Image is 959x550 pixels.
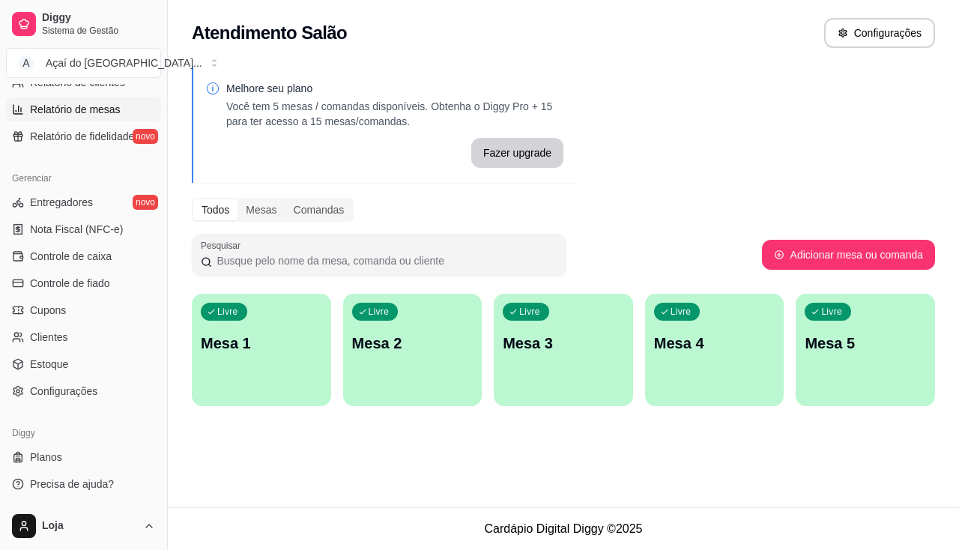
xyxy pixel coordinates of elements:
span: Relatório de mesas [30,102,121,117]
p: Mesa 5 [805,333,926,354]
label: Pesquisar [201,239,246,252]
a: Precisa de ajuda? [6,472,161,496]
p: Você tem 5 mesas / comandas disponíveis. Obtenha o Diggy Pro + 15 para ter acesso a 15 mesas/coma... [226,99,563,129]
a: Entregadoresnovo [6,190,161,214]
button: LivreMesa 1 [192,294,331,406]
a: Clientes [6,325,161,349]
p: Livre [519,306,540,318]
p: Livre [821,306,842,318]
span: Cupons [30,303,66,318]
span: Planos [30,450,62,465]
div: Gerenciar [6,166,161,190]
p: Livre [369,306,390,318]
span: Loja [42,519,137,533]
p: Livre [217,306,238,318]
span: Entregadores [30,195,93,210]
h2: Atendimento Salão [192,21,347,45]
span: A [19,55,34,70]
button: Select a team [6,48,161,78]
button: Loja [6,508,161,544]
p: Mesa 4 [654,333,775,354]
button: Adicionar mesa ou comanda [762,240,935,270]
p: Mesa 2 [352,333,474,354]
button: LivreMesa 3 [494,294,633,406]
span: Controle de caixa [30,249,112,264]
button: Configurações [824,18,935,48]
a: Estoque [6,352,161,376]
span: Precisa de ajuda? [30,477,114,492]
a: Controle de caixa [6,244,161,268]
a: Relatório de mesas [6,97,161,121]
div: Comandas [285,199,353,220]
a: Relatório de fidelidadenovo [6,124,161,148]
span: Estoque [30,357,68,372]
button: LivreMesa 2 [343,294,482,406]
a: DiggySistema de Gestão [6,6,161,42]
p: Mesa 3 [503,333,624,354]
p: Mesa 1 [201,333,322,354]
div: Açaí do [GEOGRAPHIC_DATA] ... [46,55,202,70]
a: Planos [6,445,161,469]
span: Sistema de Gestão [42,25,155,37]
a: Nota Fiscal (NFC-e) [6,217,161,241]
p: Melhore seu plano [226,81,563,96]
p: Livre [671,306,692,318]
a: Cupons [6,298,161,322]
a: Controle de fiado [6,271,161,295]
input: Pesquisar [212,253,557,268]
span: Clientes [30,330,68,345]
div: Diggy [6,421,161,445]
button: LivreMesa 4 [645,294,784,406]
div: Todos [193,199,238,220]
button: LivreMesa 5 [796,294,935,406]
div: Mesas [238,199,285,220]
span: Nota Fiscal (NFC-e) [30,222,123,237]
span: Relatório de fidelidade [30,129,134,144]
span: Diggy [42,11,155,25]
a: Configurações [6,379,161,403]
footer: Cardápio Digital Diggy © 2025 [168,507,959,550]
button: Fazer upgrade [471,138,563,168]
span: Configurações [30,384,97,399]
span: Controle de fiado [30,276,110,291]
